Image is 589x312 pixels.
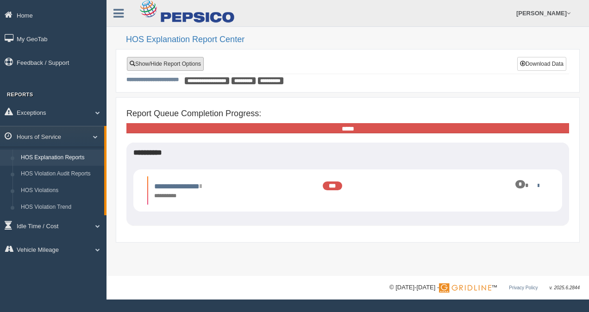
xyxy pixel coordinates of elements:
img: Gridline [439,283,491,293]
span: v. 2025.6.2844 [550,285,580,290]
a: HOS Violation Audit Reports [17,166,104,182]
div: © [DATE]-[DATE] - ™ [389,283,580,293]
h4: Report Queue Completion Progress: [126,109,569,119]
h2: HOS Explanation Report Center [126,35,580,44]
a: Show/Hide Report Options [127,57,204,71]
a: HOS Explanation Reports [17,150,104,166]
li: Expand [147,176,548,205]
button: Download Data [517,57,566,71]
a: Privacy Policy [509,285,538,290]
a: HOS Violations [17,182,104,199]
a: HOS Violation Trend [17,199,104,216]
